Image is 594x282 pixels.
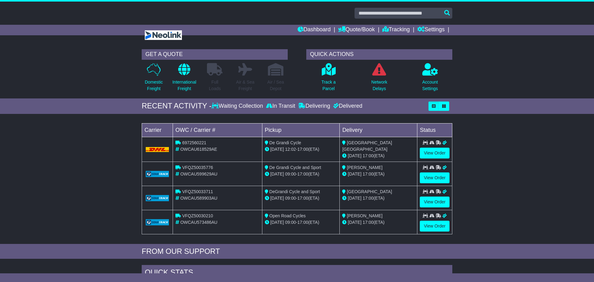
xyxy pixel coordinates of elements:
span: VFQZ50035776 [182,165,213,170]
a: InternationalFreight [172,63,196,95]
span: 17:00 [297,220,308,225]
span: De Grandi Cycle [269,140,301,145]
a: NetworkDelays [371,63,387,95]
div: (ETA) [342,171,415,177]
span: [PERSON_NAME] [347,213,382,218]
p: International Freight [172,79,196,92]
td: OWC / Carrier # [173,123,262,137]
span: DeGrandi Cycle and Sport [269,189,320,194]
p: Air & Sea Freight [236,79,254,92]
span: Open Road Cycles [269,213,306,218]
a: Track aParcel [321,63,336,95]
div: Delivered [332,103,362,110]
a: View Order [420,148,450,158]
div: (ETA) [342,219,415,226]
td: Delivery [340,123,417,137]
span: 17:00 [363,220,373,225]
td: Pickup [262,123,340,137]
span: De Grandi Cycle and Sport [269,165,321,170]
span: [PERSON_NAME] [347,165,382,170]
span: 09:00 [285,196,296,201]
span: OWCAU573486AU [180,220,217,225]
div: - (ETA) [265,171,337,177]
span: [DATE] [348,196,361,201]
span: OWCAU599629AU [180,171,217,176]
p: Air / Sea Depot [267,79,284,92]
div: In Transit [265,103,297,110]
p: Full Loads [207,79,222,92]
div: QUICK ACTIONS [306,49,452,60]
p: Account Settings [422,79,438,92]
span: OWCAU589903AU [180,196,217,201]
img: GetCarrierServiceLogo [146,219,169,225]
a: Settings [417,25,445,35]
div: - (ETA) [265,219,337,226]
img: GetCarrierServiceLogo [146,195,169,201]
p: Track a Parcel [321,79,336,92]
span: 17:00 [297,171,308,176]
span: [GEOGRAPHIC_DATA] [347,189,392,194]
div: RECENT ACTIVITY - [142,102,212,111]
td: Status [417,123,452,137]
span: OWCAU618529AE [180,147,217,152]
span: [DATE] [348,171,361,176]
div: Waiting Collection [212,103,265,110]
span: [DATE] [270,147,284,152]
p: Network Delays [371,79,387,92]
a: AccountSettings [422,63,438,95]
span: [DATE] [348,220,361,225]
div: Delivering [297,103,332,110]
span: 6972560221 [182,140,206,145]
img: DHL.png [146,147,169,152]
span: 09:00 [285,171,296,176]
span: 17:00 [363,153,373,158]
a: View Order [420,221,450,232]
span: [GEOGRAPHIC_DATA] [GEOGRAPHIC_DATA] [342,140,392,152]
span: [DATE] [270,196,284,201]
div: - (ETA) [265,195,337,202]
img: GetCarrierServiceLogo [146,171,169,177]
span: VFQZ50033711 [182,189,213,194]
span: VFQZ50030210 [182,213,213,218]
a: View Order [420,172,450,183]
a: Quote/Book [338,25,375,35]
span: 17:00 [363,171,373,176]
a: Dashboard [298,25,331,35]
span: 12:02 [285,147,296,152]
span: 17:00 [363,196,373,201]
div: Quick Stats [142,265,452,282]
div: - (ETA) [265,146,337,153]
div: (ETA) [342,195,415,202]
td: Carrier [142,123,173,137]
div: FROM OUR SUPPORT [142,247,452,256]
div: (ETA) [342,153,415,159]
span: [DATE] [270,220,284,225]
div: GET A QUOTE [142,49,288,60]
a: Tracking [382,25,410,35]
a: View Order [420,197,450,207]
p: Domestic Freight [145,79,163,92]
span: [DATE] [270,171,284,176]
span: 17:00 [297,147,308,152]
span: [DATE] [348,153,361,158]
a: DomesticFreight [144,63,163,95]
span: 17:00 [297,196,308,201]
span: 09:00 [285,220,296,225]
